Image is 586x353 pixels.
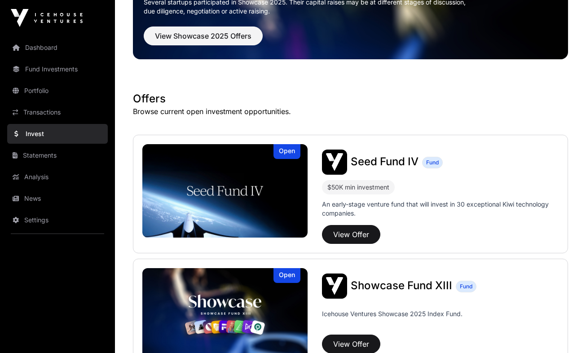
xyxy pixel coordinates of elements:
[142,144,308,238] a: Seed Fund IVOpen
[351,279,452,292] span: Showcase Fund XIII
[7,81,108,101] a: Portfolio
[460,283,472,290] span: Fund
[322,150,347,175] img: Seed Fund IV
[144,35,263,44] a: View Showcase 2025 Offers
[7,38,108,57] a: Dashboard
[351,280,452,292] a: Showcase Fund XIII
[7,102,108,122] a: Transactions
[327,182,389,193] div: $50K min investment
[351,155,419,168] span: Seed Fund IV
[142,144,308,238] img: Seed Fund IV
[541,310,586,353] iframe: Chat Widget
[7,167,108,187] a: Analysis
[7,210,108,230] a: Settings
[11,9,83,27] img: Icehouse Ventures Logo
[273,144,300,159] div: Open
[7,124,108,144] a: Invest
[133,92,568,106] h1: Offers
[7,59,108,79] a: Fund Investments
[322,309,463,318] p: Icehouse Ventures Showcase 2025 Index Fund.
[426,159,439,166] span: Fund
[155,31,251,41] span: View Showcase 2025 Offers
[322,180,395,194] div: $50K min investment
[322,274,347,299] img: Showcase Fund XIII
[322,200,559,218] p: An early-stage venture fund that will invest in 30 exceptional Kiwi technology companies.
[144,26,263,45] button: View Showcase 2025 Offers
[273,268,300,283] div: Open
[351,156,419,168] a: Seed Fund IV
[322,225,380,244] button: View Offer
[7,146,108,165] a: Statements
[133,106,568,117] p: Browse current open investment opportunities.
[7,189,108,208] a: News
